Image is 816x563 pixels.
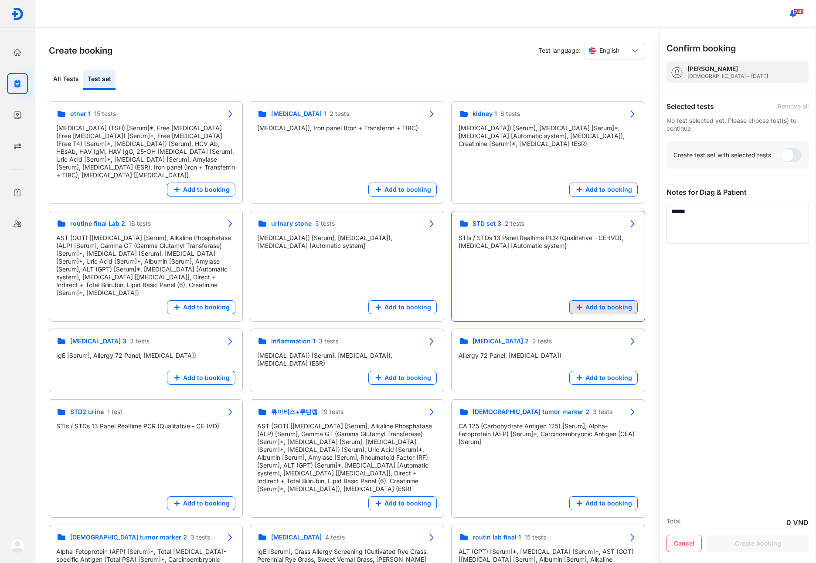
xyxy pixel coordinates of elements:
[569,371,638,385] button: Add to booking
[271,337,315,345] span: inflammation 1
[505,220,524,227] span: 2 tests
[257,124,436,132] div: [MEDICAL_DATA]), Iron panel (Iron + Transferrin + TIBC)
[167,496,235,510] button: Add to booking
[687,73,768,80] div: [DEMOGRAPHIC_DATA] - [DATE]
[167,371,235,385] button: Add to booking
[325,533,345,541] span: 4 tests
[70,337,126,345] span: [MEDICAL_DATA] 3
[368,183,437,197] button: Add to booking
[257,234,436,250] div: [MEDICAL_DATA]) [Serum], [MEDICAL_DATA]), [MEDICAL_DATA] [Automatic system]
[183,303,230,311] span: Add to booking
[666,517,680,528] div: Total
[500,110,520,118] span: 6 tests
[473,110,497,118] span: kidney 1
[524,533,546,541] span: 15 tests
[666,42,736,54] h3: Confirm booking
[569,300,638,314] button: Add to booking
[585,499,632,507] span: Add to booking
[459,352,638,360] div: Allergy 72 Panel, [MEDICAL_DATA])
[271,408,318,416] span: 류마티스+루틴랩
[538,42,645,59] div: Test language:
[384,186,431,193] span: Add to booking
[319,337,338,345] span: 3 tests
[666,101,714,112] div: Selected tests
[11,7,24,20] img: logo
[384,374,431,382] span: Add to booking
[593,408,612,416] span: 3 tests
[459,124,638,148] div: [MEDICAL_DATA]) [Serum], [MEDICAL_DATA] [Serum]*, [MEDICAL_DATA] [Automatic system], [MEDICAL_DAT...
[778,102,809,110] div: Remove all
[271,110,326,118] span: [MEDICAL_DATA] 1
[569,183,638,197] button: Add to booking
[459,234,638,250] div: STIs / STDs 13 Panel Realtime PCR (Qualitative - CE-IVD), [MEDICAL_DATA] [Automatic system]
[368,300,437,314] button: Add to booking
[707,535,809,552] button: Create booking
[585,303,632,311] span: Add to booking
[56,234,235,297] div: AST (GOT) [[MEDICAL_DATA] [Serum], Alkaline Phosphatase (ALP) [Serum], Gamma GT (Gamma Glutamyl T...
[257,352,436,367] div: [MEDICAL_DATA]) [Serum], [MEDICAL_DATA]), [MEDICAL_DATA] (ESR)
[384,303,431,311] span: Add to booking
[130,337,150,345] span: 3 tests
[56,124,235,179] div: [MEDICAL_DATA] (TSH) [Serum]*, Free [MEDICAL_DATA] (Free [MEDICAL_DATA]) [Serum]*, Free [MEDICAL_...
[167,300,235,314] button: Add to booking
[94,110,116,118] span: 15 tests
[271,220,312,227] span: urinary stone
[10,539,24,553] img: logo
[687,65,768,73] div: [PERSON_NAME]
[56,352,235,360] div: IgE [Serum], Allergy 72 Panel, [MEDICAL_DATA])
[257,422,436,493] div: AST (GOT) [[MEDICAL_DATA] [Serum], Alkaline Phosphatase (ALP) [Serum], Gamma GT (Gamma Glutamyl T...
[271,533,322,541] span: [MEDICAL_DATA]
[315,220,335,227] span: 3 tests
[585,374,632,382] span: Add to booking
[129,220,151,227] span: 16 tests
[183,186,230,193] span: Add to booking
[384,499,431,507] span: Add to booking
[107,408,122,416] span: 1 test
[793,8,804,14] span: 240
[473,220,501,227] span: STD set 3
[70,220,125,227] span: routine final Lab 2
[473,408,589,416] span: [DEMOGRAPHIC_DATA] tumor marker 2
[786,517,809,528] div: 0 VND
[666,535,702,552] button: Cancel
[368,371,437,385] button: Add to booking
[459,422,638,446] div: CA 125 (Carbohydrate Antigen 125) [Serum], Alpha-Fetoprotein (AFP) [Serum]*, Carcinoembryonic Ant...
[167,183,235,197] button: Add to booking
[532,337,552,345] span: 2 tests
[321,408,343,416] span: 19 tests
[673,151,771,159] div: Create test set with selected tests
[49,70,83,90] div: All Tests
[183,499,230,507] span: Add to booking
[190,533,210,541] span: 3 tests
[666,117,809,132] div: No test selected yet. Please choose test(s) to continue
[70,533,187,541] span: [DEMOGRAPHIC_DATA] tumor marker 2
[473,533,521,541] span: routin lab final 1
[368,496,437,510] button: Add to booking
[666,187,809,197] div: Notes for Diag & Patient
[473,337,529,345] span: [MEDICAL_DATA] 2
[70,110,91,118] span: other 1
[70,408,104,416] span: STD2 urine
[183,374,230,382] span: Add to booking
[585,186,632,193] span: Add to booking
[330,110,349,118] span: 2 tests
[569,496,638,510] button: Add to booking
[56,422,235,430] div: STIs / STDs 13 Panel Realtime PCR (Qualitative - CE-IVD)
[49,44,113,57] h3: Create booking
[599,47,619,54] span: English
[83,70,116,90] div: Test set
